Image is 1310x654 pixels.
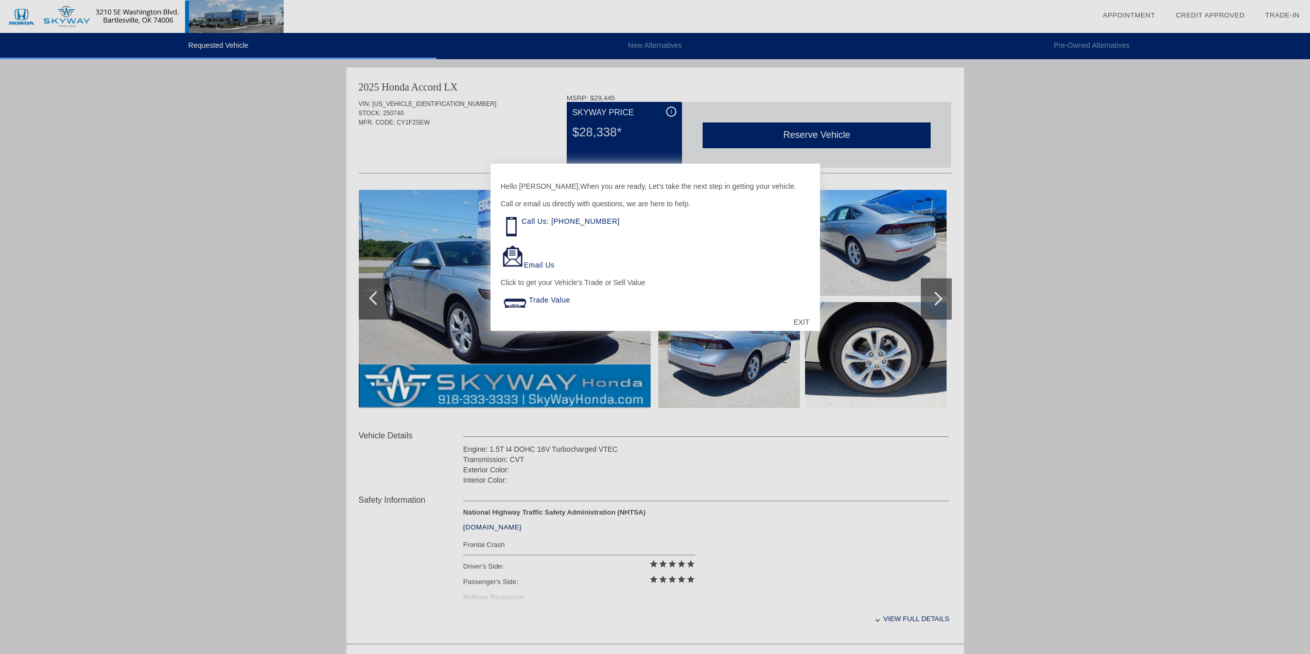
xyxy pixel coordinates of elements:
[501,244,524,268] img: Email Icon
[501,199,810,209] p: Call or email us directly with questions, we are here to help.
[522,217,620,225] a: Call Us: [PHONE_NUMBER]
[783,307,819,338] div: EXIT
[1265,11,1300,19] a: Trade-In
[501,277,810,288] p: Click to get your Vehicle's Trade or Sell Value
[1103,11,1155,19] a: Appointment
[529,296,570,304] a: Trade Value
[1176,11,1245,19] a: Credit Approved
[524,261,555,269] a: Email Us
[501,181,810,191] p: Hello [PERSON_NAME],When you are ready, Let’s take the next step in getting your vehicle.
